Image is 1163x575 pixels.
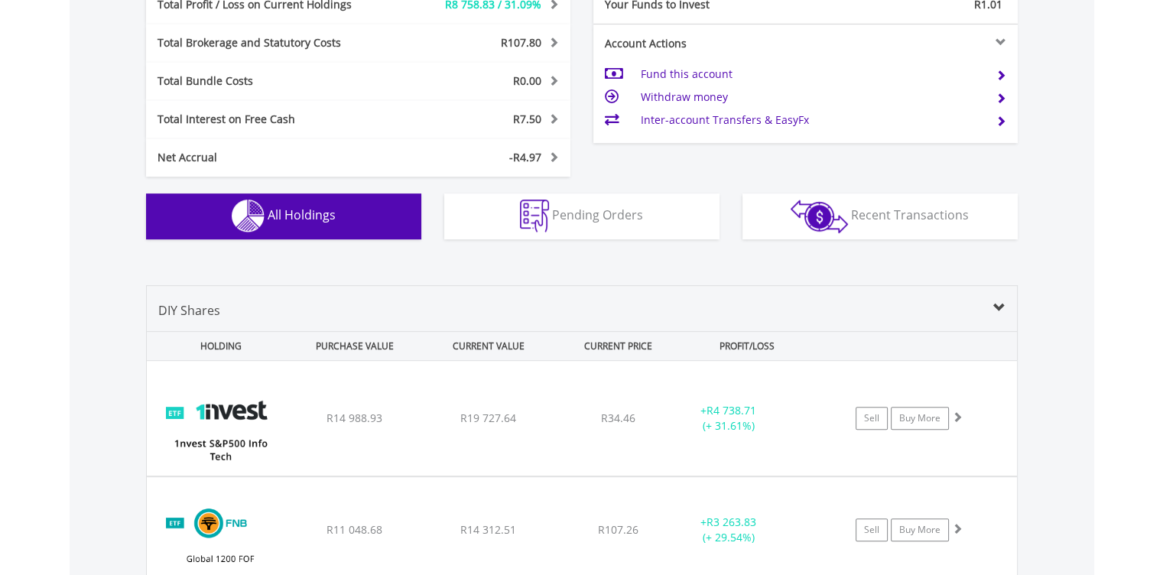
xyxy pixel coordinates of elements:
span: All Holdings [268,206,336,223]
span: R14 312.51 [460,522,516,537]
span: DIY Shares [158,302,220,319]
div: CURRENT PRICE [557,332,678,360]
div: Account Actions [593,36,806,51]
img: holdings-wht.png [232,200,265,232]
span: R19 727.64 [460,411,516,425]
div: PROFIT/LOSS [682,332,813,360]
span: -R4.97 [509,150,541,164]
span: Recent Transactions [851,206,969,223]
td: Withdraw money [640,86,983,109]
a: Sell [856,407,888,430]
button: Recent Transactions [742,193,1018,239]
div: Total Brokerage and Statutory Costs [146,35,394,50]
div: PURCHASE VALUE [290,332,421,360]
a: Buy More [891,407,949,430]
div: HOLDING [148,332,287,360]
span: R34.46 [601,411,635,425]
span: R3 263.83 [707,515,756,529]
div: Total Interest on Free Cash [146,112,394,127]
a: Sell [856,518,888,541]
td: Inter-account Transfers & EasyFx [640,109,983,132]
img: pending_instructions-wht.png [520,200,549,232]
span: R107.80 [501,35,541,50]
div: Net Accrual [146,150,394,165]
span: R14 988.93 [326,411,382,425]
span: Pending Orders [552,206,643,223]
div: + (+ 29.54%) [671,515,787,545]
span: R11 048.68 [326,522,382,537]
img: TFSA.ETF5IT.png [154,380,286,472]
img: transactions-zar-wht.png [791,200,848,233]
div: + (+ 31.61%) [671,403,787,434]
div: CURRENT VALUE [424,332,554,360]
div: Total Bundle Costs [146,73,394,89]
a: Buy More [891,518,949,541]
span: R4 738.71 [707,403,756,417]
span: R0.00 [513,73,541,88]
span: R107.26 [598,522,638,537]
span: R7.50 [513,112,541,126]
button: Pending Orders [444,193,720,239]
button: All Holdings [146,193,421,239]
td: Fund this account [640,63,983,86]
